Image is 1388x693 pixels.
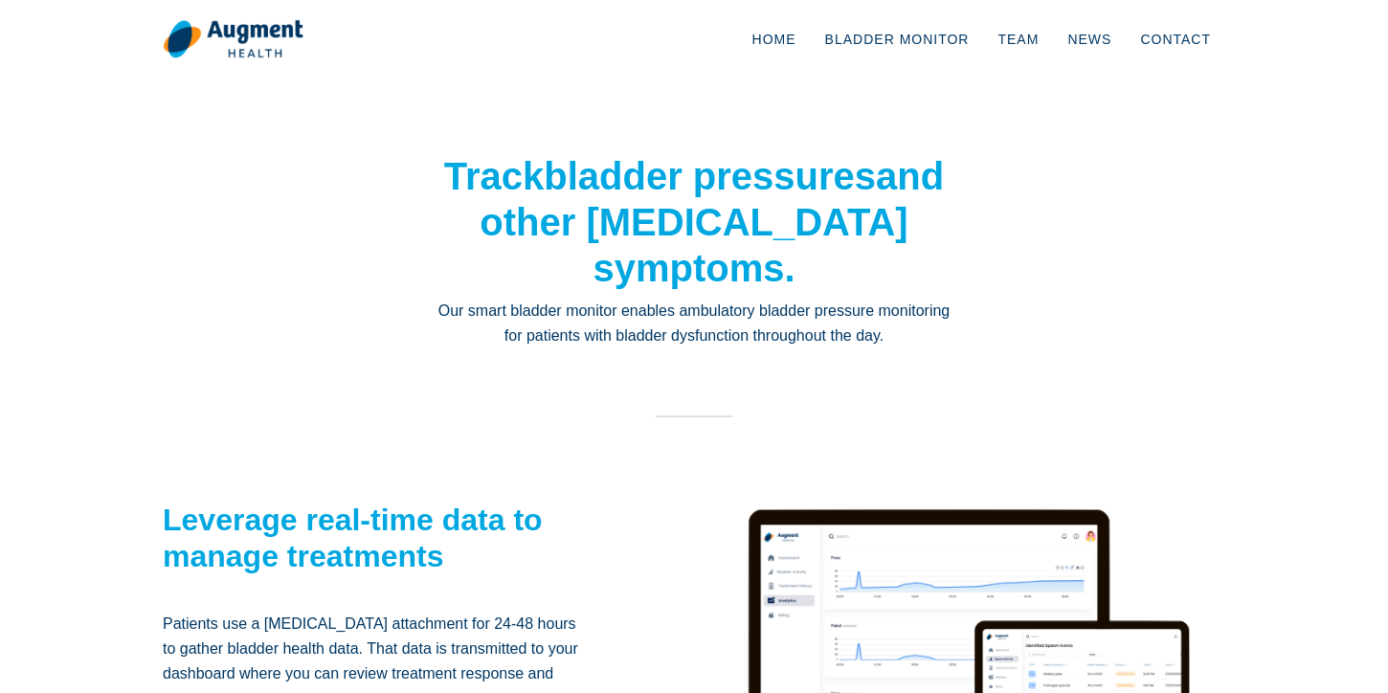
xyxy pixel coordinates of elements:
h1: Track and other [MEDICAL_DATA] symptoms. [436,153,952,291]
a: News [1053,8,1126,71]
a: Contact [1126,8,1225,71]
h2: Leverage real-time data to manage treatments [163,502,589,575]
a: Home [738,8,811,71]
a: Bladder Monitor [811,8,984,71]
a: Team [983,8,1053,71]
p: Our smart bladder monitor enables ambulatory bladder pressure monitoring for patients with bladde... [436,299,952,349]
strong: bladder pressures [544,155,876,197]
img: logo [163,19,303,59]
